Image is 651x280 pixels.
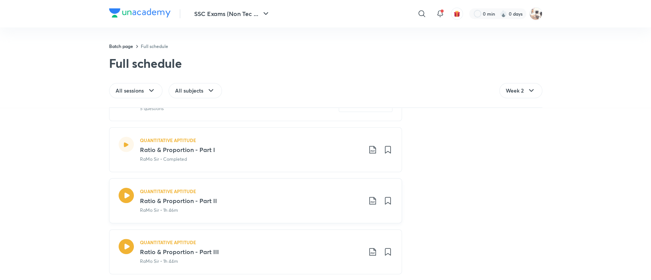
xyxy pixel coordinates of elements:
[109,229,402,274] a: QUANTITATIVE APTITUDERatio & Proportion - Part IIIRaMo Sir • 1h 44m
[451,8,463,20] button: avatar
[109,43,133,49] a: Batch page
[500,10,507,18] img: streak
[140,105,164,112] div: 5 questions
[140,196,362,205] h3: Ratio & Proportion - Part II
[109,127,402,172] a: QUANTITATIVE APTITUDERatio & Proportion - Part IRaMo Sir • Completed
[190,6,275,21] button: SSC Exams (Non Tec ...
[140,247,362,256] h3: Ratio & Proportion - Part III
[140,258,178,265] p: RaMo Sir • 1h 44m
[140,137,196,144] h5: QUANTITATIVE APTITUDE
[109,8,170,18] img: Company Logo
[109,8,170,19] a: Company Logo
[140,188,196,195] h5: QUANTITATIVE APTITUDE
[140,145,362,154] h3: Ratio & Proportion - Part I
[140,207,178,214] p: RaMo Sir • 1h 46m
[453,10,460,17] img: avatar
[109,178,402,223] a: QUANTITATIVE APTITUDERatio & Proportion - Part IIRaMo Sir • 1h 46m
[116,87,144,94] span: All sessions
[175,87,203,94] span: All subjects
[529,7,542,20] img: Pragya Singh
[141,43,168,49] a: Full schedule
[506,87,524,94] span: Week 2
[140,156,187,163] p: RaMo Sir • Completed
[140,239,196,246] h5: QUANTITATIVE APTITUDE
[109,56,182,71] div: Full schedule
